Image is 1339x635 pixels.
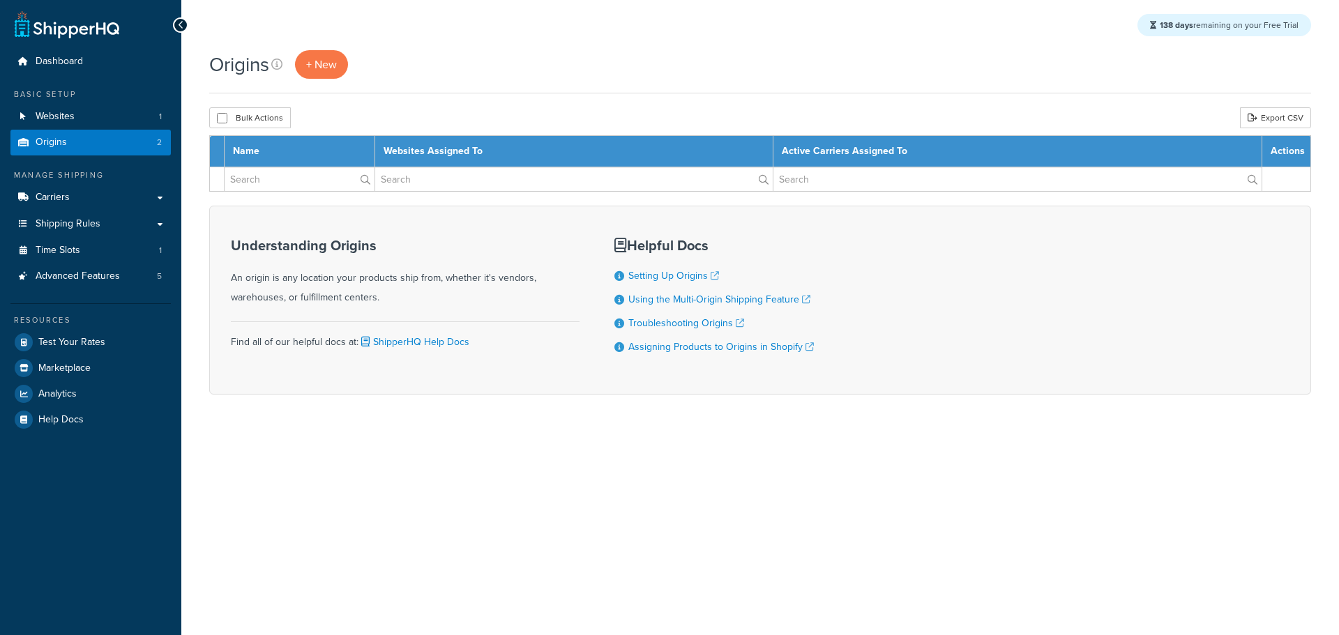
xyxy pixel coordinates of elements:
[10,238,171,263] a: Time Slots 1
[1240,107,1311,128] a: Export CSV
[36,137,67,148] span: Origins
[10,314,171,326] div: Resources
[36,270,120,282] span: Advanced Features
[36,111,75,123] span: Websites
[628,339,814,354] a: Assigning Products to Origins in Shopify
[614,238,814,253] h3: Helpful Docs
[36,218,100,230] span: Shipping Rules
[10,263,171,289] li: Advanced Features
[10,185,171,211] a: Carriers
[36,56,83,68] span: Dashboard
[10,130,171,155] li: Origins
[375,136,773,167] th: Websites Assigned To
[10,169,171,181] div: Manage Shipping
[10,89,171,100] div: Basic Setup
[10,407,171,432] a: Help Docs
[10,211,171,237] a: Shipping Rules
[231,238,580,307] div: An origin is any location your products ship from, whether it's vendors, warehouses, or fulfillme...
[225,136,375,167] th: Name
[231,321,580,352] div: Find all of our helpful docs at:
[38,414,84,426] span: Help Docs
[157,270,162,282] span: 5
[159,111,162,123] span: 1
[375,167,773,191] input: Search
[1137,14,1311,36] div: remaining on your Free Trial
[10,49,171,75] a: Dashboard
[773,136,1262,167] th: Active Carriers Assigned To
[295,50,348,79] a: + New
[10,330,171,355] a: Test Your Rates
[231,238,580,253] h3: Understanding Origins
[10,263,171,289] a: Advanced Features 5
[10,104,171,130] a: Websites 1
[209,51,269,78] h1: Origins
[773,167,1262,191] input: Search
[628,316,744,330] a: Troubleshooting Origins
[10,381,171,406] a: Analytics
[10,238,171,263] li: Time Slots
[225,167,375,191] input: Search
[1262,136,1311,167] th: Actions
[36,192,70,204] span: Carriers
[10,104,171,130] li: Websites
[36,245,80,257] span: Time Slots
[306,56,337,72] span: + New
[38,337,105,349] span: Test Your Rates
[209,107,291,128] button: Bulk Actions
[628,268,719,283] a: Setting Up Origins
[358,335,469,349] a: ShipperHQ Help Docs
[157,137,162,148] span: 2
[10,130,171,155] a: Origins 2
[38,362,91,374] span: Marketplace
[1160,19,1193,31] strong: 138 days
[628,292,810,307] a: Using the Multi-Origin Shipping Feature
[10,355,171,381] a: Marketplace
[159,245,162,257] span: 1
[15,10,119,38] a: ShipperHQ Home
[38,388,77,400] span: Analytics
